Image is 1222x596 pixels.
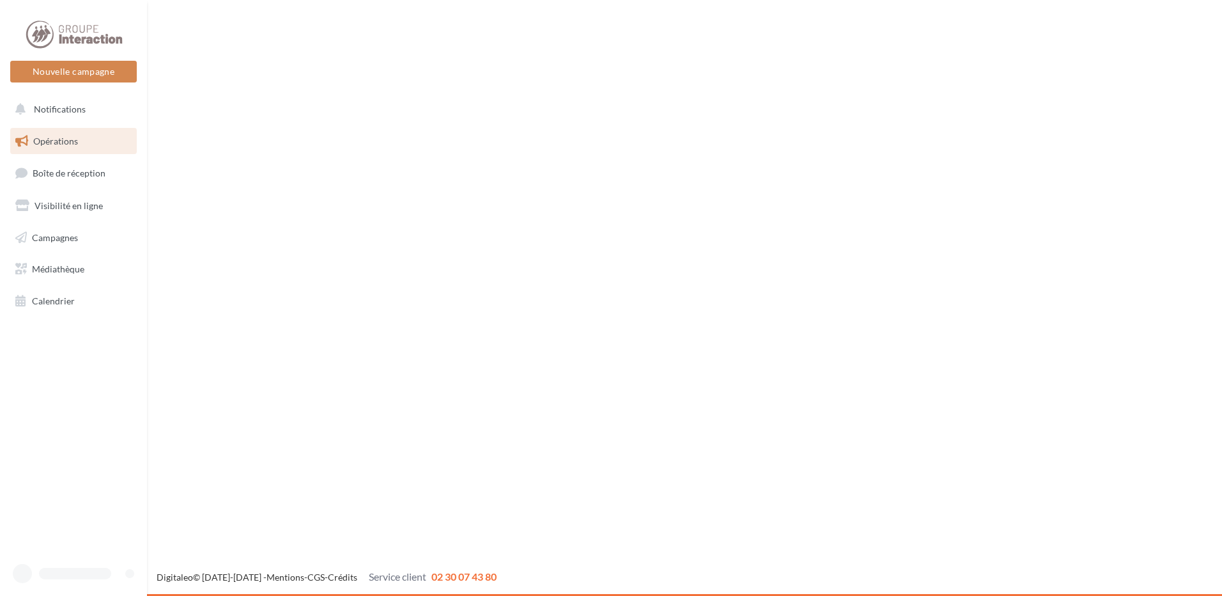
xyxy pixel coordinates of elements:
span: Campagnes [32,231,78,242]
button: Notifications [8,96,134,123]
a: Mentions [267,572,304,583]
a: Visibilité en ligne [8,192,139,219]
button: Nouvelle campagne [10,61,137,82]
span: Boîte de réception [33,168,105,178]
span: Visibilité en ligne [35,200,103,211]
a: CGS [307,572,325,583]
span: Service client [369,570,426,583]
a: Calendrier [8,288,139,315]
span: Opérations [33,136,78,146]
a: Médiathèque [8,256,139,283]
span: Notifications [34,104,86,114]
a: Crédits [328,572,357,583]
a: Campagnes [8,224,139,251]
span: © [DATE]-[DATE] - - - [157,572,497,583]
span: Calendrier [32,295,75,306]
a: Digitaleo [157,572,193,583]
a: Opérations [8,128,139,155]
span: 02 30 07 43 80 [431,570,497,583]
span: Médiathèque [32,263,84,274]
a: Boîte de réception [8,159,139,187]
